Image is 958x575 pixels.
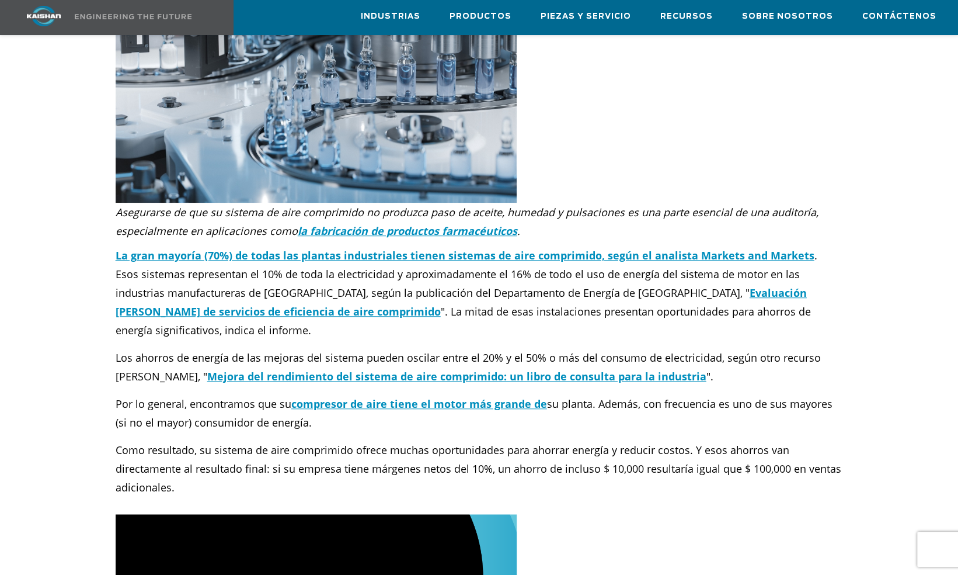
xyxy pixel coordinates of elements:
[541,10,631,23] span: Piezas y servicio
[116,441,843,497] p: Como resultado, su sistema de aire comprimido ofrece muchas oportunidades para ahorrar energía y ...
[541,1,631,32] a: Piezas y servicio
[291,397,547,411] a: compresor de aire tiene el motor más grande de
[207,369,706,383] a: Mejora del rendimiento del sistema de aire comprimido: un libro de consulta para la industria
[862,1,936,32] a: Contáctenos
[361,1,420,32] a: Industrias
[450,10,511,23] span: Productos
[742,10,833,23] span: Sobre nosotros
[660,1,713,32] a: Recursos
[706,369,713,383] span: ".
[75,14,191,19] img: Diseñando el futuro
[660,10,713,23] span: Recursos
[361,10,420,23] span: Industrias
[517,224,520,238] i: .
[742,1,833,32] a: Sobre nosotros
[298,224,517,238] a: la fabricación de productos farmacéuticos
[862,10,936,23] span: Contáctenos
[450,1,511,32] a: Productos
[116,394,843,432] p: Por lo general, encontramos que su su planta. Además, con frecuencia es uno de sus mayores (si no...
[116,351,821,383] span: Los ahorros de energía de las mejoras del sistema pueden oscilar entre el 20% y el 50% o más del ...
[116,248,814,262] a: La gran mayoría (70%) de todas las plantas industriales tienen sistemas de aire comprimido, según...
[116,205,818,238] i: Asegurarse de que su sistema de aire comprimido no produzca paso de aceite, humedad y pulsaciones...
[116,246,843,340] p: . Esos sistemas representan el 10% de toda la electricidad y aproximadamente el 16% de todo el us...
